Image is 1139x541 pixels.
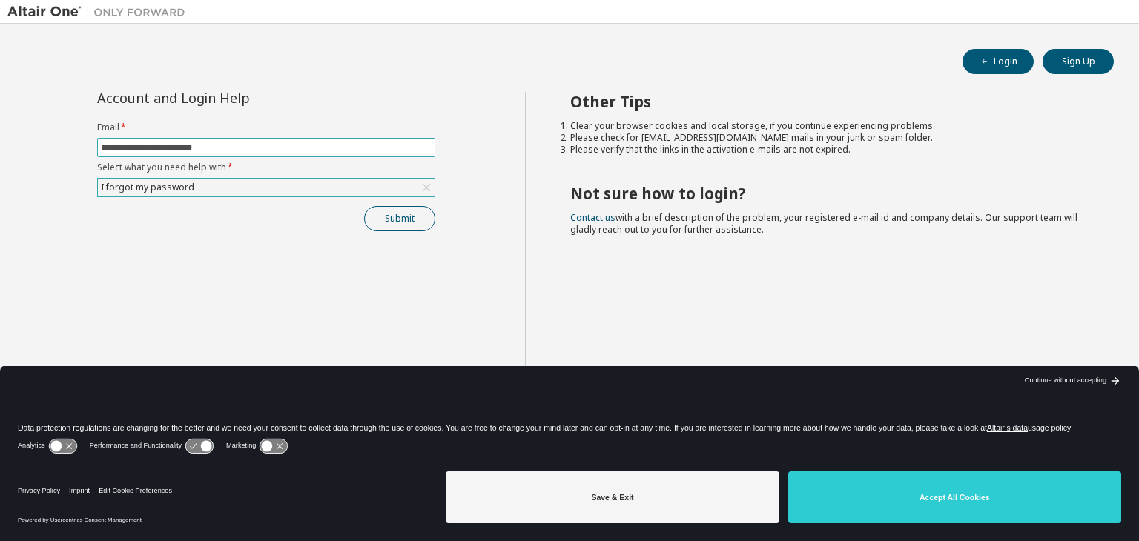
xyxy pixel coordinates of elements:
[99,179,197,196] div: I forgot my password
[97,92,368,104] div: Account and Login Help
[570,132,1088,144] li: Please check for [EMAIL_ADDRESS][DOMAIN_NAME] mails in your junk or spam folder.
[570,211,1077,236] span: with a brief description of the problem, your registered e-mail id and company details. Our suppo...
[963,49,1034,74] button: Login
[98,179,435,196] div: I forgot my password
[570,184,1088,203] h2: Not sure how to login?
[570,144,1088,156] li: Please verify that the links in the activation e-mails are not expired.
[97,122,435,133] label: Email
[570,211,615,224] a: Contact us
[364,206,435,231] button: Submit
[570,120,1088,132] li: Clear your browser cookies and local storage, if you continue experiencing problems.
[7,4,193,19] img: Altair One
[570,92,1088,111] h2: Other Tips
[97,162,435,173] label: Select what you need help with
[1043,49,1114,74] button: Sign Up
